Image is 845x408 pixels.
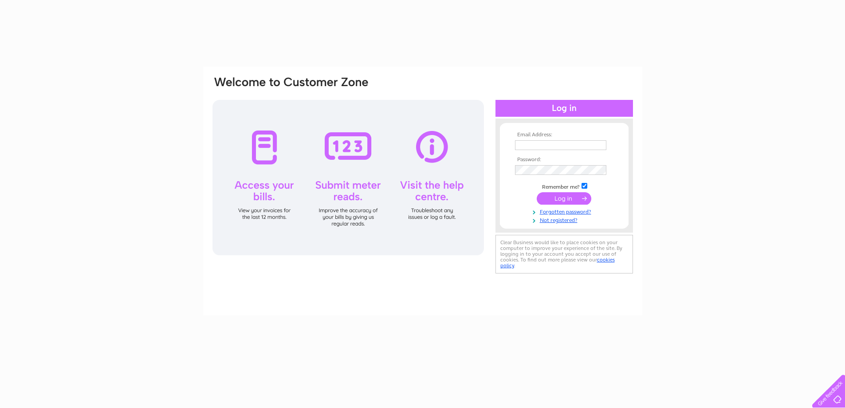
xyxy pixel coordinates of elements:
[515,207,616,215] a: Forgotten password?
[513,132,616,138] th: Email Address:
[515,215,616,224] a: Not registered?
[513,182,616,190] td: Remember me?
[537,192,591,205] input: Submit
[500,257,615,269] a: cookies policy
[495,235,633,273] div: Clear Business would like to place cookies on your computer to improve your experience of the sit...
[513,157,616,163] th: Password:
